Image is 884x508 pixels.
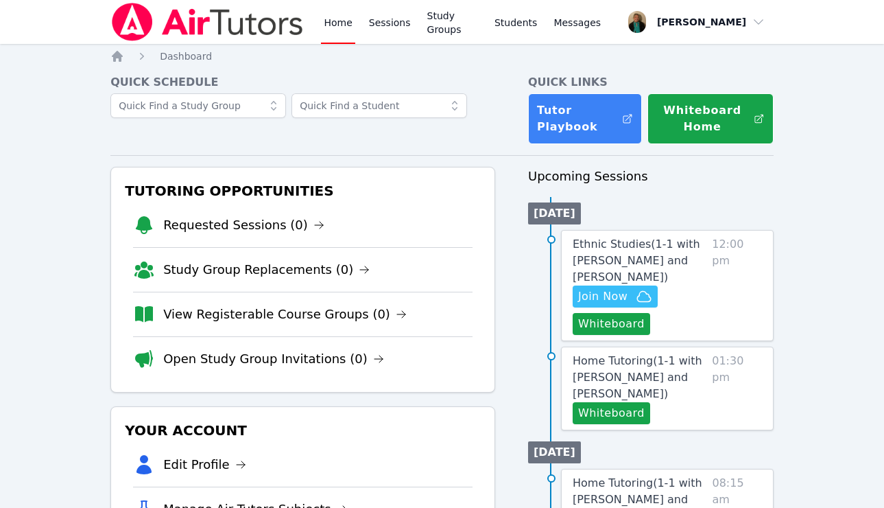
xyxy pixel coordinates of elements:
a: Ethnic Studies(1-1 with [PERSON_NAME] and [PERSON_NAME]) [573,236,706,286]
a: Study Group Replacements (0) [163,260,370,279]
h4: Quick Links [528,74,774,91]
li: [DATE] [528,441,581,463]
span: 01:30 pm [712,353,762,424]
span: 12:00 pm [712,236,762,335]
a: View Registerable Course Groups (0) [163,305,407,324]
span: Ethnic Studies ( 1-1 with [PERSON_NAME] and [PERSON_NAME] ) [573,238,700,284]
a: Open Study Group Invitations (0) [163,349,384,369]
nav: Breadcrumb [110,49,774,63]
img: Air Tutors [110,3,304,41]
h4: Quick Schedule [110,74,495,91]
a: Dashboard [160,49,212,63]
a: Home Tutoring(1-1 with [PERSON_NAME] and [PERSON_NAME]) [573,353,706,402]
a: Requested Sessions (0) [163,216,324,235]
li: [DATE] [528,203,581,224]
button: Whiteboard [573,402,650,424]
span: Messages [553,16,601,30]
span: Join Now [578,288,628,305]
a: Edit Profile [163,455,246,474]
h3: Tutoring Opportunities [122,178,483,203]
button: Join Now [573,286,658,308]
h3: Your Account [122,418,483,443]
a: Tutor Playbook [528,93,642,144]
button: Whiteboard Home [647,93,774,144]
input: Quick Find a Study Group [110,93,286,118]
span: Home Tutoring ( 1-1 with [PERSON_NAME] and [PERSON_NAME] ) [573,354,702,400]
input: Quick Find a Student [291,93,467,118]
button: Whiteboard [573,313,650,335]
span: Dashboard [160,51,212,62]
h3: Upcoming Sessions [528,167,774,186]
